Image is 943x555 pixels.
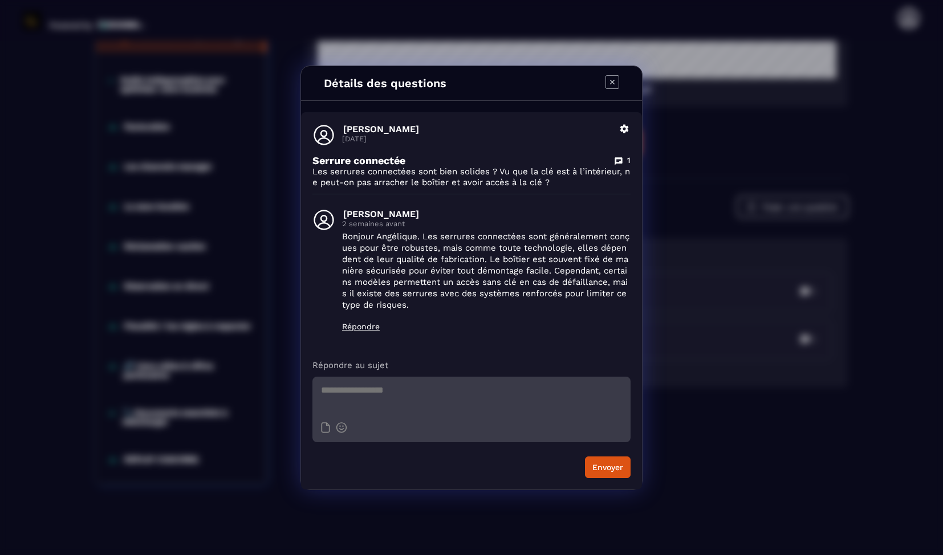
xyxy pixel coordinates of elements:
[312,166,631,188] p: Les serrures connectées sont bien solides ? Vu que la clé est à l’intérieur, ne peut-on pas arrac...
[312,154,405,166] p: Serrure connectée
[342,322,631,331] p: Répondre
[342,134,612,143] p: [DATE]
[343,209,631,219] p: [PERSON_NAME]
[324,76,446,90] h4: Détails des questions
[627,155,631,166] p: 1
[342,231,631,311] p: Bonjour Angélique. Les serrures connectées sont généralement conçues pour être robustes, mais com...
[342,219,631,228] p: 2 semaines avant
[312,360,631,371] p: Répondre au sujet
[585,456,631,478] button: Envoyer
[343,124,612,134] p: [PERSON_NAME]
